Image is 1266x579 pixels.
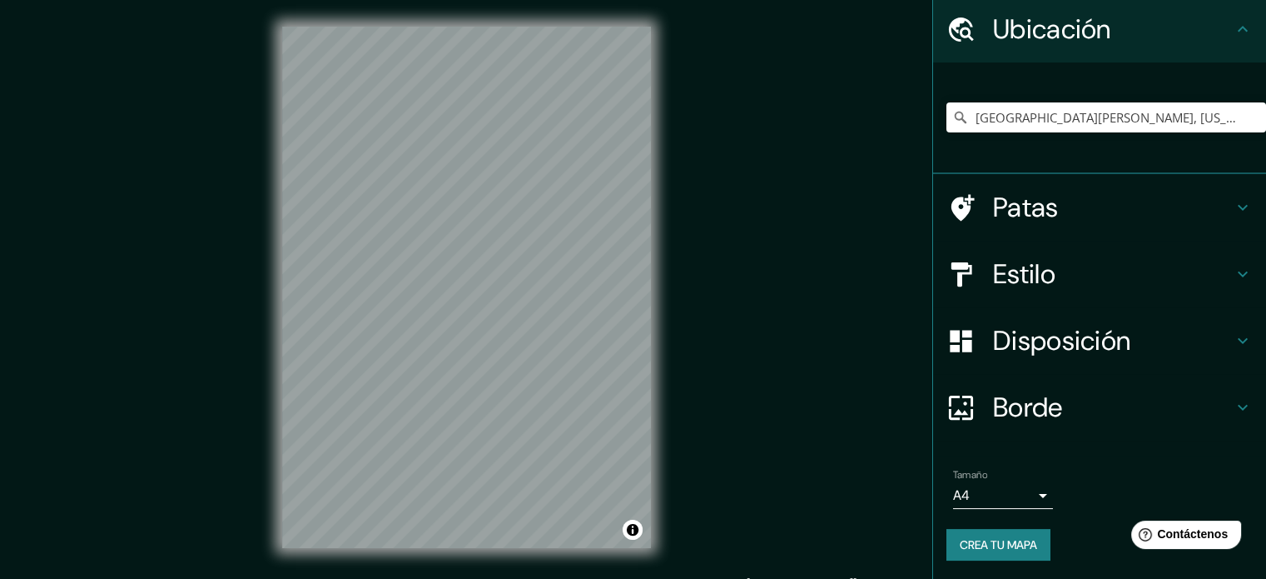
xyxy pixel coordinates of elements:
[946,102,1266,132] input: Elige tu ciudad o zona
[993,390,1063,425] font: Borde
[953,487,970,504] font: A4
[933,307,1266,374] div: Disposición
[993,190,1059,225] font: Patas
[933,241,1266,307] div: Estilo
[993,257,1055,292] font: Estilo
[953,482,1053,509] div: A4
[993,323,1130,358] font: Disposición
[282,27,651,548] canvas: Mapa
[993,12,1111,47] font: Ubicación
[623,520,643,540] button: Activar o desactivar atribución
[933,374,1266,441] div: Borde
[1118,514,1248,561] iframe: Lanzador de widgets de ayuda
[960,537,1037,552] font: Crea tu mapa
[946,529,1050,561] button: Crea tu mapa
[933,174,1266,241] div: Patas
[953,468,987,482] font: Tamaño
